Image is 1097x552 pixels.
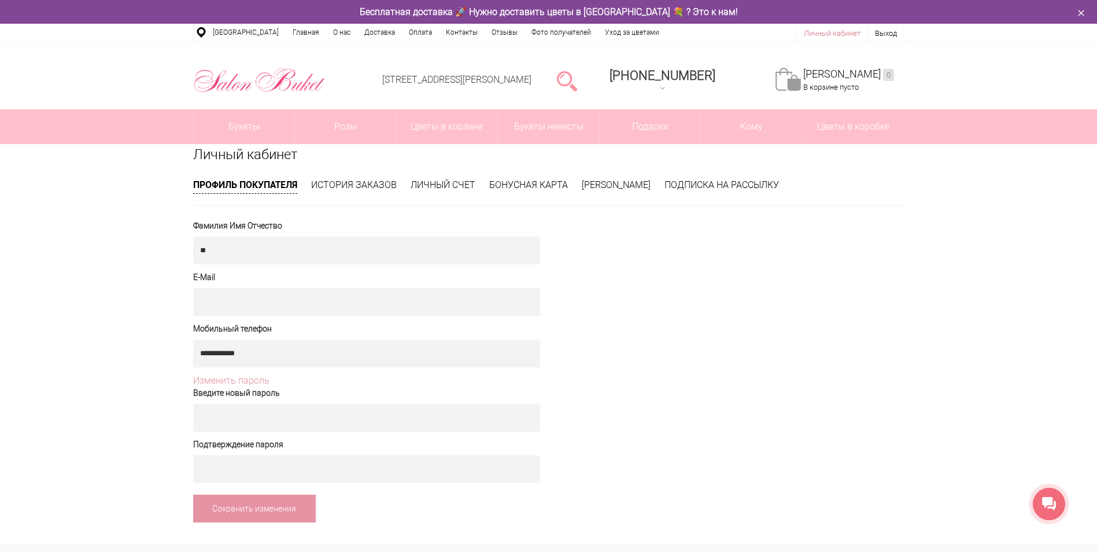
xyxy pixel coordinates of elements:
img: Цветы Нижний Новгород [193,65,326,95]
a: Фото получателей [525,24,598,41]
a: Отзывы [485,24,525,41]
span: [PHONE_NUMBER] [610,68,715,83]
a: [GEOGRAPHIC_DATA] [206,24,286,41]
label: Фамилия Имя Отчество [193,220,540,232]
a: [PERSON_NAME] [803,68,894,81]
a: Букеты [194,109,295,144]
span: Кому [701,109,802,144]
a: Розы [295,109,396,144]
label: E-Mail [193,271,540,284]
a: Оплата [402,24,439,41]
label: Мобильный телефон [193,323,540,335]
a: [PERSON_NAME] [582,179,651,190]
ins: 0 [883,69,894,81]
a: Профиль покупателя [193,178,297,194]
a: Личный счет [411,179,475,190]
a: Выход [875,29,897,38]
a: Главная [286,24,326,41]
a: Сохранить изменения [193,495,316,522]
h1: Личный кабинет [193,144,904,165]
a: Подписка на рассылку [664,179,779,190]
a: Уход за цветами [598,24,666,41]
a: Цветы в корзине [397,109,498,144]
a: История заказов [311,179,397,190]
a: О нас [326,24,357,41]
a: [PHONE_NUMBER] [603,64,722,97]
span: Изменить пароль [193,375,269,386]
span: В корзине пусто [803,83,859,91]
a: [STREET_ADDRESS][PERSON_NAME] [382,74,531,85]
a: Доставка [357,24,402,41]
a: Контакты [439,24,485,41]
label: Подтверждение пароля [193,439,540,451]
div: Бесплатная доставка 🚀 Нужно доставить цветы в [GEOGRAPHIC_DATA] 💐 ? Это к нам! [184,6,913,18]
a: Подарки [600,109,701,144]
a: Бонусная карта [489,179,568,190]
label: Введите новый пароль [193,387,540,399]
a: Личный кабинет [804,29,860,38]
a: Букеты невесты [498,109,599,144]
a: Цветы в коробке [803,109,904,144]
